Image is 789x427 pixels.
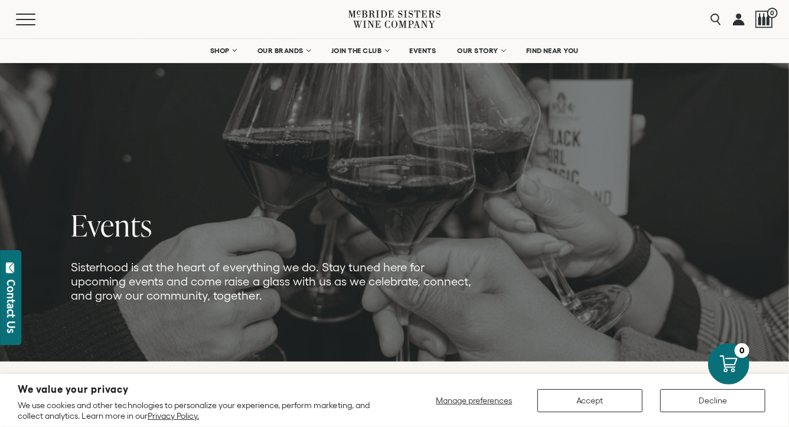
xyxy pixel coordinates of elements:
[71,205,152,245] span: Events
[71,260,477,303] p: Sisterhood is at the heart of everything we do. Stay tuned here for upcoming events and come rais...
[519,39,587,63] a: FIND NEAR YOU
[402,39,444,63] a: EVENTS
[18,400,391,421] p: We use cookies and other technologies to personalize your experience, perform marketing, and coll...
[16,14,58,25] button: Mobile Menu Trigger
[409,47,436,55] span: EVENTS
[18,385,391,395] h2: We value your privacy
[250,39,318,63] a: OUR BRANDS
[526,47,579,55] span: FIND NEAR YOU
[324,39,396,63] a: JOIN THE CLUB
[735,343,749,358] div: 0
[210,47,230,55] span: SHOP
[148,411,199,421] a: Privacy Policy.
[457,47,498,55] span: OUR STORY
[331,47,382,55] span: JOIN THE CLUB
[5,280,17,333] div: Contact Us
[257,47,304,55] span: OUR BRANDS
[767,8,778,18] span: 0
[537,389,643,412] button: Accept
[436,396,512,405] span: Manage preferences
[449,39,513,63] a: OUR STORY
[660,389,765,412] button: Decline
[203,39,244,63] a: SHOP
[429,389,520,412] button: Manage preferences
